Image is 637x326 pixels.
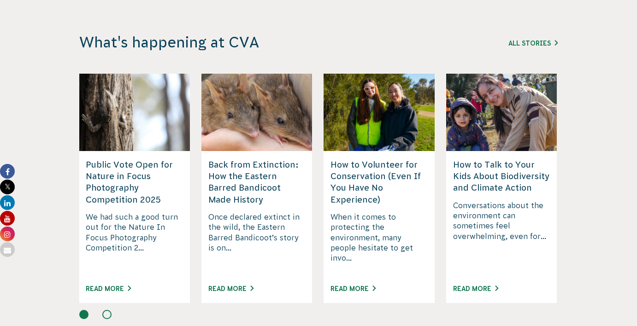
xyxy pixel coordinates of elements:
p: Conversations about the environment can sometimes feel overwhelming, even for... [453,200,550,274]
h5: How to Talk to Your Kids About Biodiversity and Climate Action [453,159,550,194]
a: Read More [453,285,498,292]
a: All Stories [508,40,558,47]
h5: Public Vote Open for Nature in Focus Photography Competition 2025 [86,159,183,205]
h5: How to Volunteer for Conservation (Even If You Have No Experience) [330,159,428,205]
p: When it comes to protecting the environment, many people hesitate to get invo... [330,212,428,274]
p: Once declared extinct in the wild, the Eastern Barred Bandicoot’s story is on... [208,212,306,274]
p: We had such a good turn out for the Nature In Focus Photography Competition 2... [86,212,183,274]
a: Read More [86,285,131,292]
h5: Back from Extinction: How the Eastern Barred Bandicoot Made History [208,159,306,205]
h3: What's happening at CVA [79,34,433,52]
a: Read More [330,285,376,292]
a: Read More [208,285,254,292]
